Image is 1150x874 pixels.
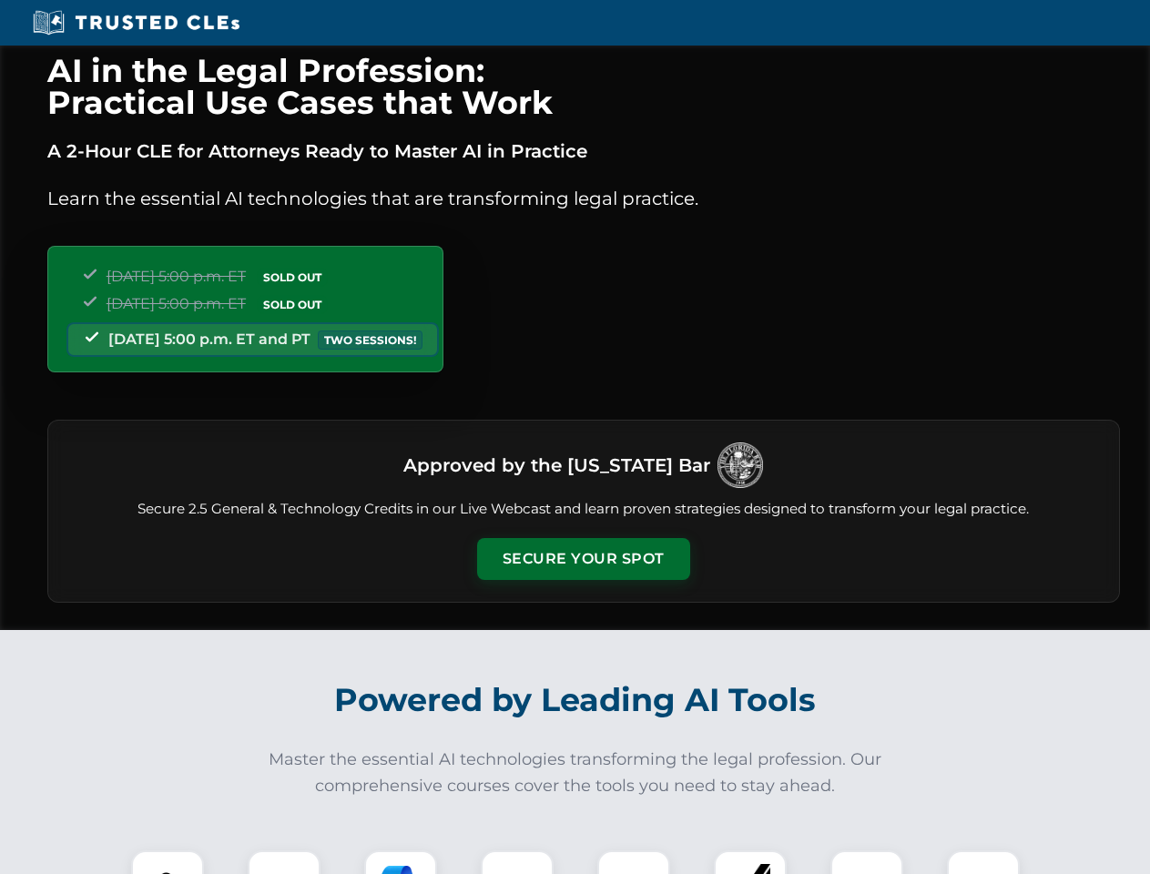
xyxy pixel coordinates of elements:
span: [DATE] 5:00 p.m. ET [107,295,246,312]
span: [DATE] 5:00 p.m. ET [107,268,246,285]
h3: Approved by the [US_STATE] Bar [403,449,710,482]
img: Trusted CLEs [27,9,245,36]
h1: AI in the Legal Profession: Practical Use Cases that Work [47,55,1120,118]
button: Secure Your Spot [477,538,690,580]
p: A 2-Hour CLE for Attorneys Ready to Master AI in Practice [47,137,1120,166]
span: SOLD OUT [257,268,328,287]
p: Learn the essential AI technologies that are transforming legal practice. [47,184,1120,213]
span: SOLD OUT [257,295,328,314]
p: Master the essential AI technologies transforming the legal profession. Our comprehensive courses... [257,747,894,799]
img: Logo [717,442,763,488]
h2: Powered by Leading AI Tools [71,668,1080,732]
p: Secure 2.5 General & Technology Credits in our Live Webcast and learn proven strategies designed ... [70,499,1097,520]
